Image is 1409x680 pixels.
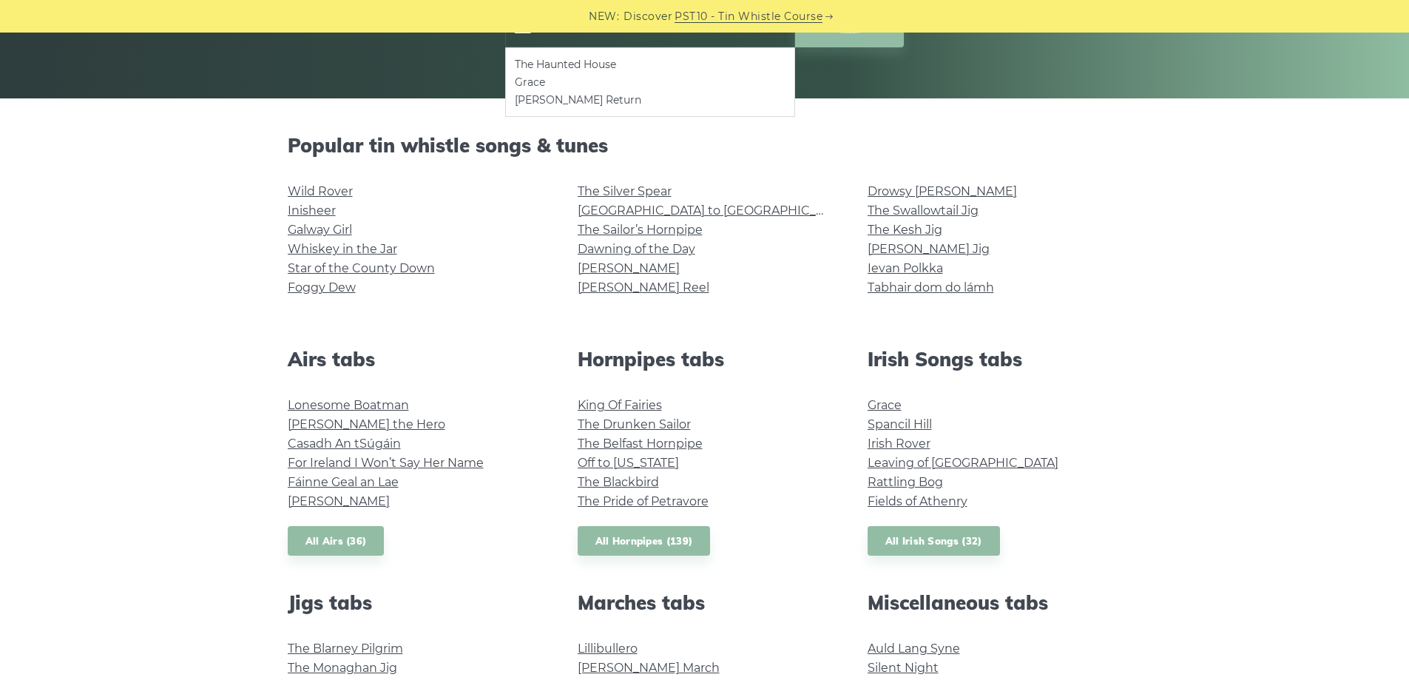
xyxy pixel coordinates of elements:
a: Tabhair dom do lámh [868,280,994,294]
span: NEW: [589,8,619,25]
a: Dawning of the Day [578,242,695,256]
a: Foggy Dew [288,280,356,294]
a: Lillibullero [578,642,638,656]
a: PST10 - Tin Whistle Course [675,8,822,25]
a: The Kesh Jig [868,223,942,237]
a: The Blarney Pilgrim [288,642,403,656]
a: The Sailor’s Hornpipe [578,223,703,237]
a: The Pride of Petravore [578,494,709,508]
a: Silent Night [868,661,939,675]
a: For Ireland I Won’t Say Her Name [288,456,484,470]
li: [PERSON_NAME] Return [515,91,785,109]
a: Fields of Athenry [868,494,967,508]
a: Irish Rover [868,437,930,451]
a: [PERSON_NAME] [578,261,680,275]
a: Lonesome Boatman [288,398,409,412]
a: [PERSON_NAME] Reel [578,280,709,294]
a: Drowsy [PERSON_NAME] [868,184,1017,198]
a: [GEOGRAPHIC_DATA] to [GEOGRAPHIC_DATA] [578,203,851,218]
a: The Swallowtail Jig [868,203,979,218]
a: Spancil Hill [868,417,932,431]
h2: Marches tabs [578,591,832,614]
a: Casadh An tSúgáin [288,437,401,451]
span: Discover [624,8,672,25]
a: [PERSON_NAME] [288,494,390,508]
a: Auld Lang Syne [868,642,960,656]
a: All Hornpipes (139) [578,526,711,556]
a: All Airs (36) [288,526,385,556]
a: Grace [868,398,902,412]
a: The Silver Spear [578,184,672,198]
a: The Drunken Sailor [578,417,691,431]
h2: Airs tabs [288,348,542,371]
h2: Miscellaneous tabs [868,591,1122,614]
a: Inisheer [288,203,336,218]
h2: Irish Songs tabs [868,348,1122,371]
h2: Jigs tabs [288,591,542,614]
li: Grace [515,73,785,91]
h2: Hornpipes tabs [578,348,832,371]
a: The Monaghan Jig [288,661,397,675]
a: Rattling Bog [868,475,943,489]
a: Leaving of [GEOGRAPHIC_DATA] [868,456,1058,470]
a: King Of Fairies [578,398,662,412]
a: All Irish Songs (32) [868,526,1000,556]
a: Galway Girl [288,223,352,237]
a: [PERSON_NAME] the Hero [288,417,445,431]
a: [PERSON_NAME] Jig [868,242,990,256]
a: Whiskey in the Jar [288,242,397,256]
a: Fáinne Geal an Lae [288,475,399,489]
h2: Popular tin whistle songs & tunes [288,134,1122,157]
li: The Haunted House [515,55,785,73]
a: The Belfast Hornpipe [578,437,703,451]
a: The Blackbird [578,475,659,489]
a: Star of the County Down [288,261,435,275]
a: [PERSON_NAME] March [578,661,720,675]
a: Ievan Polkka [868,261,943,275]
a: Wild Rover [288,184,353,198]
a: Off to [US_STATE] [578,456,679,470]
